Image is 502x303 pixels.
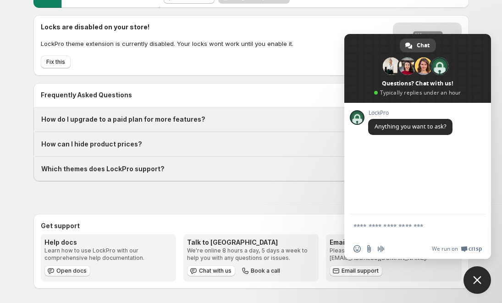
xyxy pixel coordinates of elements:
h2: Frequently Asked Questions [41,90,462,100]
h3: Email support [330,238,458,247]
span: LockPro [368,110,452,116]
div: Close chat [463,266,491,294]
p: Learn how to use LockPro with our comprehensive help documentation. [44,247,172,262]
span: Crisp [469,245,482,252]
span: Audio message [377,245,385,252]
span: Chat [417,39,430,52]
span: Fix this [46,58,65,66]
span: Email support [342,267,379,275]
textarea: Compose your message... [353,222,462,239]
h1: How can I hide product prices? [41,140,142,149]
button: Book a call [239,265,284,276]
h2: Locks are disabled on your store! [41,22,293,32]
p: LockPro theme extension is currently disabled. Your locks wont work until you enable it. [41,39,293,48]
span: Anything you want to ask? [375,123,446,130]
span: Insert an emoji [353,245,361,252]
h1: Which themes does LockPro support? [41,164,165,174]
span: Book a call [251,267,280,275]
h1: How do I upgrade to a paid plan for more features? [41,115,205,124]
p: We're online 8 hours a day, 5 days a week to help you with any questions or issues. [187,247,315,262]
button: Fix this [41,56,71,68]
h2: Get support [41,221,462,230]
h3: Talk to [GEOGRAPHIC_DATA] [187,238,315,247]
span: Chat with us [199,267,232,275]
button: Chat with us [187,265,235,276]
p: Please briefly describe your query and email [EMAIL_ADDRESS][DOMAIN_NAME]. [330,247,458,262]
a: Open docs [44,265,90,276]
img: Locks disabled [393,22,462,68]
h3: Help docs [44,238,172,247]
div: Chat [400,39,436,52]
span: Open docs [56,267,87,275]
span: We run on [432,245,458,252]
a: Email support [330,265,382,276]
a: We run onCrisp [432,245,482,252]
span: Send a file [365,245,373,252]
